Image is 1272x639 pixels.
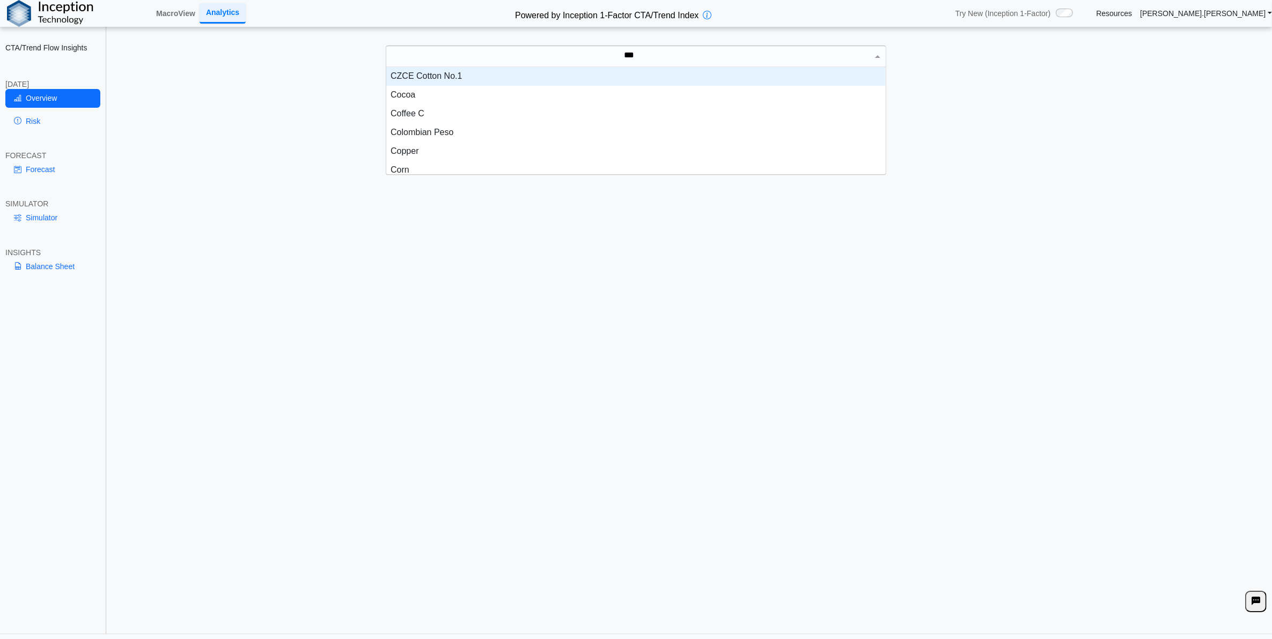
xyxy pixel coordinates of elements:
[386,105,885,123] div: Coffee C
[1096,9,1132,18] a: Resources
[386,142,885,161] div: Copper
[5,79,100,89] div: [DATE]
[5,248,100,257] div: INSIGHTS
[386,123,885,142] div: Colombian Peso
[5,89,100,107] a: Overview
[511,6,703,21] h2: Powered by Inception 1-Factor CTA/Trend Index
[5,257,100,276] a: Balance Sheet
[386,86,885,105] div: Cocoa
[5,160,100,179] a: Forecast
[386,161,885,180] div: Corn
[5,209,100,227] a: Simulator
[1140,9,1272,18] a: [PERSON_NAME].[PERSON_NAME]
[5,199,100,209] div: SIMULATOR
[5,151,100,160] div: FORECAST
[955,9,1051,18] span: Try New (Inception 1-Factor)
[110,138,1269,150] h3: Please Select an Asset to Start
[386,67,885,174] div: grid
[5,112,100,130] a: Risk
[113,97,1266,104] h5: Positioning data updated at previous day close; Price and Flow estimates updated intraday (15-min...
[152,4,200,23] a: MacroView
[5,43,100,53] h2: CTA/Trend Flow Insights
[386,67,885,86] div: CZCE Cotton No.1
[200,3,246,23] a: Analytics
